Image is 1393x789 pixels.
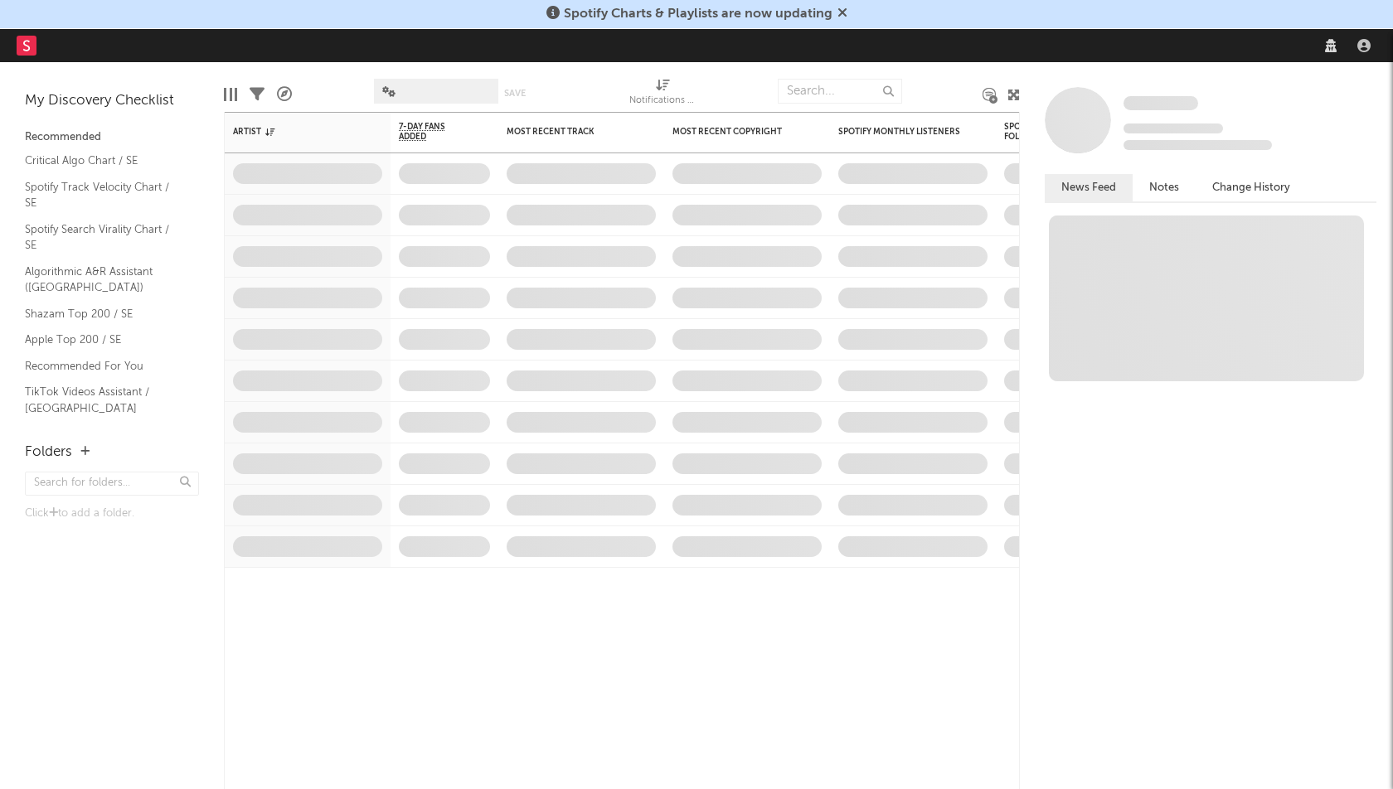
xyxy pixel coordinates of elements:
div: Notifications (Artist) [629,91,696,111]
button: Save [504,89,526,98]
div: A&R Pipeline [277,70,292,119]
span: Tracking Since: [DATE] [1124,123,1223,133]
a: Recommended For You [25,357,182,375]
a: Apple Top 200 / SE [25,331,182,349]
span: Spotify Charts & Playlists are now updating [564,7,832,21]
div: Spotify Monthly Listeners [838,127,963,137]
a: Algorithmic A&R Assistant ([GEOGRAPHIC_DATA]) [25,263,182,297]
span: Some Artist [1124,96,1198,110]
input: Search for folders... [25,472,199,496]
a: Some Artist [1124,95,1198,112]
div: Notifications (Artist) [629,70,696,119]
input: Search... [778,79,902,104]
div: Edit Columns [224,70,237,119]
div: Artist [233,127,357,137]
div: Folders [25,443,72,462]
span: 7-Day Fans Added [399,122,465,142]
div: My Discovery Checklist [25,91,199,111]
div: Filters [250,70,265,119]
a: Spotify Track Velocity Chart / SE [25,178,182,212]
div: Spotify Followers [1004,122,1062,142]
div: Most Recent Track [507,127,631,137]
a: Critical Algo Chart / SE [25,152,182,170]
a: Spotify Search Virality Chart / SE [25,220,182,254]
div: Most Recent Copyright [672,127,797,137]
span: Dismiss [837,7,847,21]
div: Click to add a folder. [25,504,199,524]
button: Change History [1196,174,1307,201]
a: Shazam Top 200 / SE [25,305,182,323]
a: TikTok Videos Assistant / [GEOGRAPHIC_DATA] [25,383,182,417]
button: Notes [1133,174,1196,201]
span: 0 fans last week [1124,140,1272,150]
div: Recommended [25,128,199,148]
button: News Feed [1045,174,1133,201]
